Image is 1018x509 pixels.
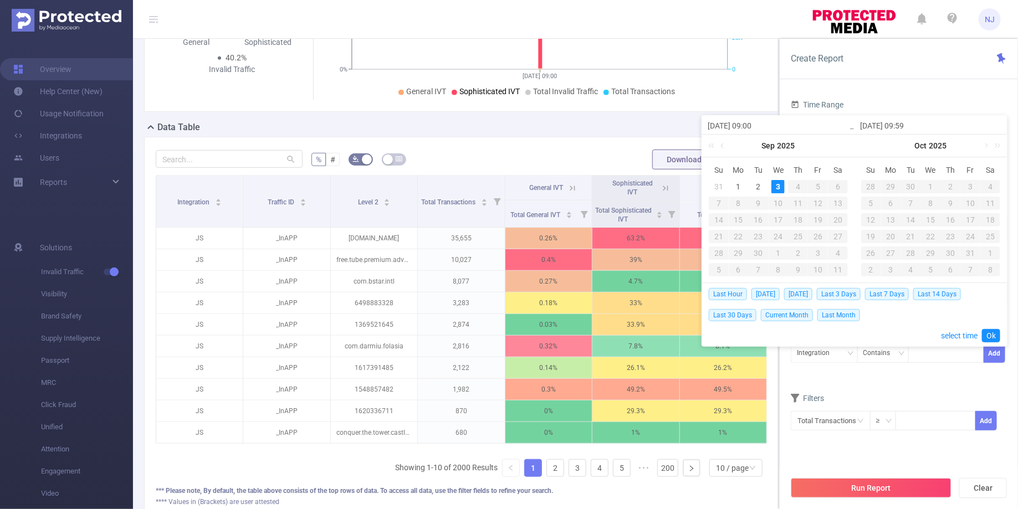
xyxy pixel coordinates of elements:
input: Start date [708,119,849,132]
td: October 7, 2025 [901,195,921,212]
td: October 5, 2025 [709,261,729,278]
td: September 29, 2025 [729,245,749,261]
td: September 16, 2025 [749,212,769,228]
td: October 10, 2025 [960,195,980,212]
div: 22 [729,230,749,243]
i: icon: caret-up [300,197,306,200]
span: Solutions [40,236,72,259]
td: September 26, 2025 [808,228,828,245]
button: Download PDF [652,150,732,169]
div: 30 [940,246,960,260]
td: September 21, 2025 [709,228,729,245]
div: 30 [749,246,769,260]
div: 7 [901,197,921,210]
div: 6 [828,180,848,193]
button: Run Report [791,478,952,498]
span: Total IVT [697,211,725,219]
span: Attention [41,438,133,460]
i: icon: caret-down [300,202,306,205]
td: September 8, 2025 [729,195,749,212]
i: icon: table [396,156,402,162]
td: October 17, 2025 [960,212,980,228]
div: 4 [788,180,808,193]
i: icon: caret-down [216,202,222,205]
div: 15 [921,213,941,227]
td: October 1, 2025 [921,178,941,195]
td: September 2, 2025 [749,178,769,195]
p: [DOMAIN_NAME] [331,228,417,249]
div: 27 [828,230,848,243]
span: Total Transactions [611,87,675,96]
i: icon: caret-down [656,214,662,217]
th: Mon [729,162,749,178]
th: Sat [828,162,848,178]
td: September 9, 2025 [749,195,769,212]
td: October 19, 2025 [861,228,881,245]
span: MRC [41,372,133,394]
div: Sophisticated [232,37,304,48]
i: icon: caret-down [384,202,390,205]
div: Sort [566,210,572,217]
div: 14 [709,213,729,227]
td: October 30, 2025 [940,245,960,261]
div: 18 [788,213,808,227]
th: Thu [940,162,960,178]
span: Video [41,482,133,505]
span: Traffic ID [268,198,296,206]
th: Mon [881,162,901,178]
td: October 4, 2025 [828,245,848,261]
td: November 3, 2025 [881,261,901,278]
td: September 5, 2025 [808,178,828,195]
i: icon: down [886,418,892,425]
th: Wed [921,162,941,178]
div: General [160,37,232,48]
i: icon: caret-up [216,197,222,200]
span: Mo [881,165,901,175]
td: November 5, 2025 [921,261,941,278]
a: Overview [13,58,71,80]
span: NJ [985,8,995,30]
span: Supply Intelligence [41,327,133,349]
div: 17 [769,213,789,227]
span: Th [940,165,960,175]
td: October 7, 2025 [749,261,769,278]
td: September 13, 2025 [828,195,848,212]
td: September 25, 2025 [788,228,808,245]
div: 23 [940,230,960,243]
div: 1 [769,246,789,260]
span: Invalid Traffic [41,261,133,283]
span: Fr [960,165,980,175]
div: Sort [300,197,306,204]
div: 29 [729,246,749,260]
div: 4 [980,180,1000,193]
div: 10 [769,197,789,210]
i: icon: left [508,465,514,471]
span: Sophisticated IVT [612,179,653,196]
div: 8 [921,197,941,210]
p: 63.2% [592,228,679,249]
li: 1 [524,459,542,477]
a: Usage Notification [13,102,104,125]
span: Time Range [791,100,843,109]
td: October 2, 2025 [940,178,960,195]
tspan: 0% [340,66,347,73]
span: Engagement [41,460,133,482]
div: 11 [980,197,1000,210]
span: Brand Safety [41,305,133,327]
td: October 11, 2025 [980,195,1000,212]
span: Tu [749,165,769,175]
td: October 23, 2025 [940,228,960,245]
div: 24 [960,230,980,243]
div: 10 [960,197,980,210]
i: icon: caret-up [481,197,487,200]
a: 3 [569,460,586,476]
p: 63.5% [680,228,766,249]
td: September 15, 2025 [729,212,749,228]
i: icon: bg-colors [352,156,359,162]
th: Sun [709,162,729,178]
th: Sat [980,162,1000,178]
button: Add [984,343,1005,363]
i: icon: caret-down [566,214,572,217]
i: Filter menu [489,176,505,227]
